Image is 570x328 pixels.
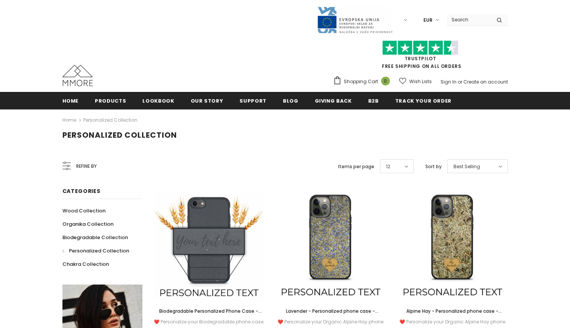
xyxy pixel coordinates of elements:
img: Trust Pilot Stars [382,40,458,55]
a: Blog [283,92,299,109]
span: Wish Lists [409,78,432,85]
span: Personalized Collection [69,247,129,254]
span: support [239,97,267,105]
a: Shopping Cart 0 [333,76,394,87]
span: Giving back [315,97,352,105]
a: Chakra Collection [62,257,109,271]
a: Alpine Hay - Personalized phone case - Personalized gift [397,307,508,315]
a: Personalized Collection [62,244,129,257]
span: Blog [283,97,299,105]
a: Lavender - Personalized phone case - Personalized gift [275,307,386,315]
a: Trustpilot [405,55,436,62]
span: 12 [386,163,390,170]
span: or [458,79,462,85]
a: Wish Lists [399,75,432,88]
span: Our Story [191,97,224,105]
span: B2B [368,97,379,105]
a: Home [62,92,79,109]
span: Products [95,97,126,105]
span: Biodegradable Personalized Phone Case - Black [159,308,262,323]
a: support [239,92,267,109]
a: Personalized Collection [83,117,137,123]
span: EUR [423,16,433,24]
span: 0 [381,77,390,85]
span: Personalized Collection [62,130,177,140]
a: B2B [368,92,379,109]
a: Javni Razpis [317,16,393,23]
input: Search Site [447,14,491,25]
span: Home [62,97,79,105]
span: Shopping Cart [344,78,378,85]
label: Items per page [338,163,374,170]
a: Home [62,116,76,125]
a: Track your order [395,92,452,109]
a: Our Story [191,92,224,109]
span: Lookbook [142,97,174,105]
a: Wood Collection [62,204,105,217]
a: Biodegradable Collection [62,231,128,244]
span: Track your order [395,97,452,105]
a: Products [95,92,126,109]
a: Biodegradable Personalized Phone Case - Black [154,307,264,315]
a: Create an account [463,79,508,85]
a: Lookbook [142,92,174,109]
span: FREE SHIPPING ON ALL ORDERS [333,44,508,69]
a: Organika Collection [62,217,113,231]
span: Alpine Hay - Personalized phone case - Personalized gift [406,308,502,323]
img: MMORE Cases [62,65,93,86]
a: Sign In [441,79,457,85]
span: Chakra Collection [62,260,109,268]
span: Lavender - Personalized phone case - Personalized gift [286,308,378,323]
span: Best Selling [453,163,480,170]
span: Biodegradable Collection [62,234,128,241]
span: Categories [62,187,101,195]
span: Organika Collection [62,220,113,228]
label: Sort by [425,163,442,170]
a: Giving back [315,92,352,109]
span: Wood Collection [62,207,105,214]
span: Refine by [76,162,97,170]
img: Javni Razpis [317,6,393,34]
